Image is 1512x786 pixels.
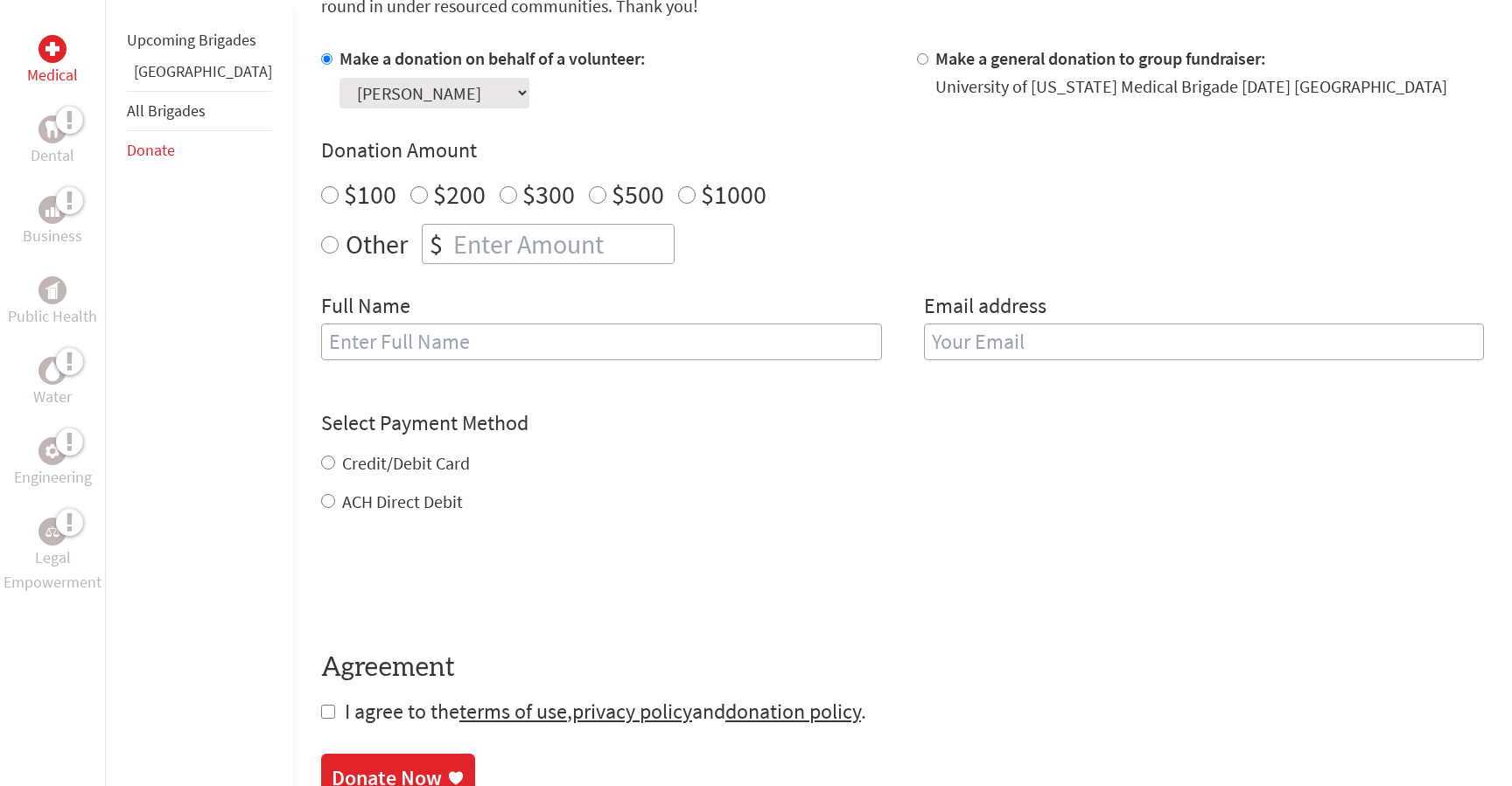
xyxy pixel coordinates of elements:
[423,225,450,263] div: $
[321,136,1484,164] h4: Donation Amount
[27,35,78,87] a: MedicalMedical
[433,177,486,211] label: $200
[127,91,272,131] li: All Brigades
[8,276,97,329] a: Public HealthPublic Health
[342,452,470,474] label: Credit/Debit Card
[321,549,587,617] iframe: reCAPTCHA
[3,518,101,595] a: Legal EmpowermentLegal Empowerment
[924,323,1485,360] input: Your Email
[321,292,410,323] label: Full Name
[127,131,272,170] li: Donate
[38,518,66,546] div: Legal Empowerment
[924,292,1046,323] label: Email address
[45,444,59,458] img: Engineering
[38,276,66,304] div: Public Health
[935,47,1266,69] label: Make a general donation to group fundraiser:
[38,357,66,385] div: Water
[38,196,66,224] div: Business
[127,59,272,91] li: Guatemala
[23,224,82,248] p: Business
[321,652,1484,684] h4: Agreement
[127,30,256,50] a: Upcoming Brigades
[31,115,74,168] a: DentalDental
[45,282,59,299] img: Public Health
[8,304,97,329] p: Public Health
[45,526,59,537] img: Legal Empowerment
[612,177,664,211] label: $500
[345,698,866,725] span: I agree to the , and .
[572,698,692,725] a: privacy policy
[38,115,66,143] div: Dental
[134,61,272,81] a: [GEOGRAPHIC_DATA]
[459,698,567,725] a: terms of use
[31,143,74,168] p: Dental
[38,35,66,63] div: Medical
[3,546,101,595] p: Legal Empowerment
[45,42,59,56] img: Medical
[701,177,766,211] label: $1000
[339,47,646,69] label: Make a donation on behalf of a volunteer:
[522,177,575,211] label: $300
[38,437,66,465] div: Engineering
[127,140,175,160] a: Donate
[127,101,206,121] a: All Brigades
[27,63,78,87] p: Medical
[450,225,674,263] input: Enter Amount
[342,490,463,512] label: ACH Direct Debit
[23,196,82,248] a: BusinessBusiness
[127,21,272,59] li: Upcoming Brigades
[45,203,59,217] img: Business
[45,360,59,380] img: Water
[45,121,59,137] img: Dental
[321,323,882,360] input: Enter Full Name
[321,409,1484,437] h4: Select Payment Method
[33,357,72,409] a: WaterWater
[14,437,92,490] a: EngineeringEngineering
[346,224,408,264] label: Other
[725,698,861,725] a: donation policy
[344,177,396,211] label: $100
[935,74,1447,99] div: University of [US_STATE] Medical Brigade [DATE] [GEOGRAPHIC_DATA]
[14,465,92,490] p: Engineering
[33,385,72,409] p: Water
